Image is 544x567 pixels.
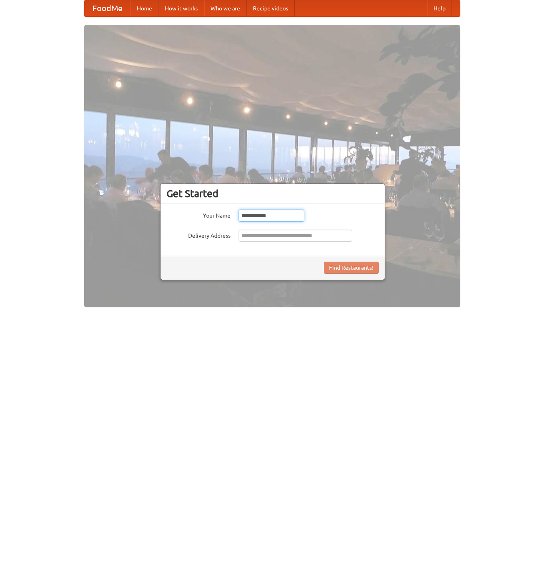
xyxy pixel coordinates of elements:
[324,262,379,274] button: Find Restaurants!
[167,230,231,240] label: Delivery Address
[130,0,159,16] a: Home
[167,210,231,220] label: Your Name
[204,0,247,16] a: Who we are
[159,0,204,16] a: How it works
[427,0,452,16] a: Help
[84,0,130,16] a: FoodMe
[167,188,379,200] h3: Get Started
[247,0,295,16] a: Recipe videos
